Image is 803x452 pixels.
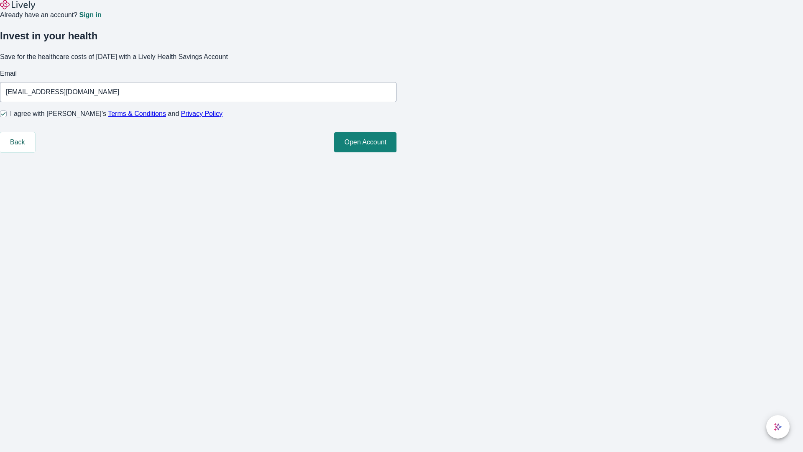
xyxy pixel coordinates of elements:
button: chat [766,415,790,439]
a: Privacy Policy [181,110,223,117]
span: I agree with [PERSON_NAME]’s and [10,109,222,119]
a: Sign in [79,12,101,18]
a: Terms & Conditions [108,110,166,117]
button: Open Account [334,132,396,152]
svg: Lively AI Assistant [774,423,782,431]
